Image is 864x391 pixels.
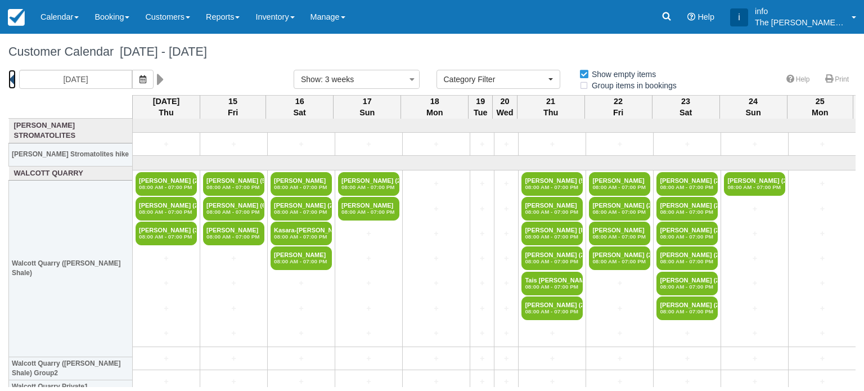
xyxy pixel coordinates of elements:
a: + [271,353,332,365]
a: + [203,327,264,339]
a: + [724,203,785,215]
a: + [406,327,467,339]
em: 08:00 AM - 07:00 PM [525,233,579,240]
th: 25 Mon [787,95,853,119]
a: + [406,277,467,289]
em: 08:00 AM - 07:00 PM [139,233,193,240]
a: + [406,203,467,215]
a: + [589,277,650,289]
a: + [724,253,785,264]
button: Category Filter [436,70,560,89]
a: [PERSON_NAME] Stromatolites [12,120,130,141]
a: + [203,303,264,314]
a: + [791,138,853,150]
em: 08:00 AM - 07:00 PM [525,184,579,191]
a: + [136,138,197,150]
a: + [136,353,197,365]
a: + [791,178,853,190]
a: + [497,253,515,264]
a: [PERSON_NAME] (2)08:00 AM - 07:00 PM [136,197,197,221]
a: [PERSON_NAME]08:00 AM - 07:00 PM [203,222,264,245]
a: [PERSON_NAME] (2)08:00 AM - 07:00 PM [656,222,718,245]
a: [PERSON_NAME] (2)08:00 AM - 07:00 PM [656,172,718,196]
em: 08:00 AM - 07:00 PM [206,184,261,191]
em: 08:00 AM - 07:00 PM [727,184,782,191]
a: [PERSON_NAME] (2)08:00 AM - 07:00 PM [521,246,583,270]
a: + [406,376,467,388]
a: + [338,353,399,365]
a: + [724,376,785,388]
a: + [724,228,785,240]
span: Group items in bookings [579,81,686,89]
a: + [724,277,785,289]
a: + [203,277,264,289]
a: + [271,303,332,314]
a: + [406,228,467,240]
a: + [656,327,718,339]
a: + [473,303,491,314]
a: [PERSON_NAME] (2)08:00 AM - 07:00 PM [724,172,785,196]
a: + [791,303,853,314]
a: Walcott Quarry [12,168,130,179]
a: + [497,353,515,365]
a: + [791,327,853,339]
th: 15 Fri [200,95,266,119]
em: 08:00 AM - 07:00 PM [660,233,714,240]
a: + [521,138,583,150]
a: + [724,327,785,339]
label: Show empty items [579,66,663,83]
em: 08:00 AM - 07:00 PM [274,209,328,215]
a: + [724,303,785,314]
th: Walcott Quarry ([PERSON_NAME] Shale) [9,181,133,357]
img: checkfront-main-nav-mini-logo.png [8,9,25,26]
a: + [203,138,264,150]
a: + [497,376,515,388]
a: + [497,327,515,339]
a: [PERSON_NAME] (2)08:00 AM - 07:00 PM [338,172,399,196]
a: [PERSON_NAME] (2)08:00 AM - 07:00 PM [271,197,332,221]
a: [PERSON_NAME] (2)08:00 AM - 07:00 PM [656,197,718,221]
a: + [136,376,197,388]
a: + [338,138,399,150]
a: + [473,203,491,215]
a: + [791,277,853,289]
a: [PERSON_NAME]08:00 AM - 07:00 PM [589,222,650,245]
th: 22 Fri [584,95,652,119]
a: [PERSON_NAME]08:00 AM - 07:00 PM [521,197,583,221]
span: Show empty items [579,70,665,78]
a: [PERSON_NAME]08:00 AM - 07:00 PM [271,246,332,270]
a: + [589,376,650,388]
a: [PERSON_NAME] (3)08:00 AM - 07:00 PM [136,222,197,245]
em: 08:00 AM - 07:00 PM [525,209,579,215]
a: + [497,178,515,190]
a: [PERSON_NAME] (5)08:00 AM - 07:00 PM [521,172,583,196]
em: 08:00 AM - 07:00 PM [139,184,193,191]
a: + [656,353,718,365]
a: + [497,203,515,215]
button: Show: 3 weeks [294,70,420,89]
span: : 3 weeks [321,75,354,84]
a: + [656,376,718,388]
th: [DATE] Thu [133,95,200,119]
span: Category Filter [444,74,546,85]
a: + [338,303,399,314]
a: + [791,228,853,240]
a: + [136,277,197,289]
a: + [338,277,399,289]
a: [PERSON_NAME]08:00 AM - 07:00 PM [338,197,399,221]
a: + [656,138,718,150]
em: 08:00 AM - 07:00 PM [274,258,328,265]
a: [PERSON_NAME]08:00 AM - 07:00 PM [589,172,650,196]
a: + [521,353,583,365]
em: 08:00 AM - 07:00 PM [660,284,714,290]
span: Show [301,75,321,84]
a: + [406,178,467,190]
a: + [338,376,399,388]
em: 08:00 AM - 07:00 PM [525,258,579,265]
th: 20 Wed [493,95,517,119]
em: 08:00 AM - 07:00 PM [660,258,714,265]
a: + [406,353,467,365]
th: 21 Thu [517,95,584,119]
a: + [203,376,264,388]
th: 23 Sat [652,95,719,119]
